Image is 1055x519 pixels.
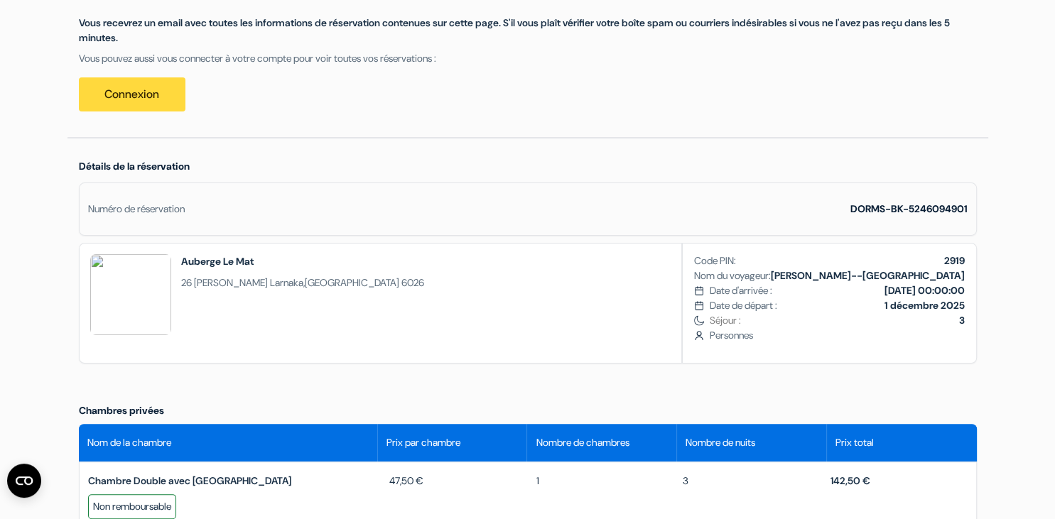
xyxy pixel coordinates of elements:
span: , [181,275,424,290]
span: Séjour : [710,313,965,328]
button: Ouvrir le widget CMP [7,464,41,498]
span: Détails de la réservation [79,160,190,173]
b: 1 décembre 2025 [884,299,965,312]
b: 3 [959,314,965,327]
span: [GEOGRAPHIC_DATA] [305,276,399,289]
p: Vous pouvez aussi vous connecter à votre compte pour voir toutes vos réservations : [79,51,977,66]
b: 2919 [944,254,965,267]
span: Nombre de nuits [686,435,755,450]
span: Code PIN: [694,253,736,268]
span: Prix par chambre [386,435,460,450]
b: [DATE] 00:00:00 [884,284,965,297]
span: 6026 [401,276,424,289]
img: BWMJNw87VmMCMQZn [90,254,171,335]
span: 47,50 € [381,474,423,488]
div: 1 [527,474,673,488]
div: Numéro de réservation [88,202,185,217]
p: Vous recevrez un email avec toutes les informations de réservation contenues sur cette page. S'il... [79,16,977,45]
h2: Auberge Le Mat [181,254,424,268]
span: Prix total [835,435,874,450]
b: [PERSON_NAME]--[GEOGRAPHIC_DATA] [771,269,965,282]
span: Nom de la chambre [87,435,171,450]
span: Larnaka [270,276,303,289]
div: 3 [674,474,821,488]
div: Non remboursable [88,494,176,519]
span: Date d'arrivée : [710,283,772,298]
a: Connexion [79,77,185,111]
span: 142,50 € [831,474,870,487]
span: 26 [PERSON_NAME] [181,276,268,289]
span: Nom du voyageur: [694,268,771,283]
span: Nombre de chambres [536,435,629,450]
span: Date de départ : [710,298,777,313]
span: Personnes [710,328,965,343]
span: Chambre Double avec [GEOGRAPHIC_DATA] [88,474,291,487]
strong: DORMS-BK-5246094901 [850,202,968,215]
span: Chambres privées [79,404,164,417]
